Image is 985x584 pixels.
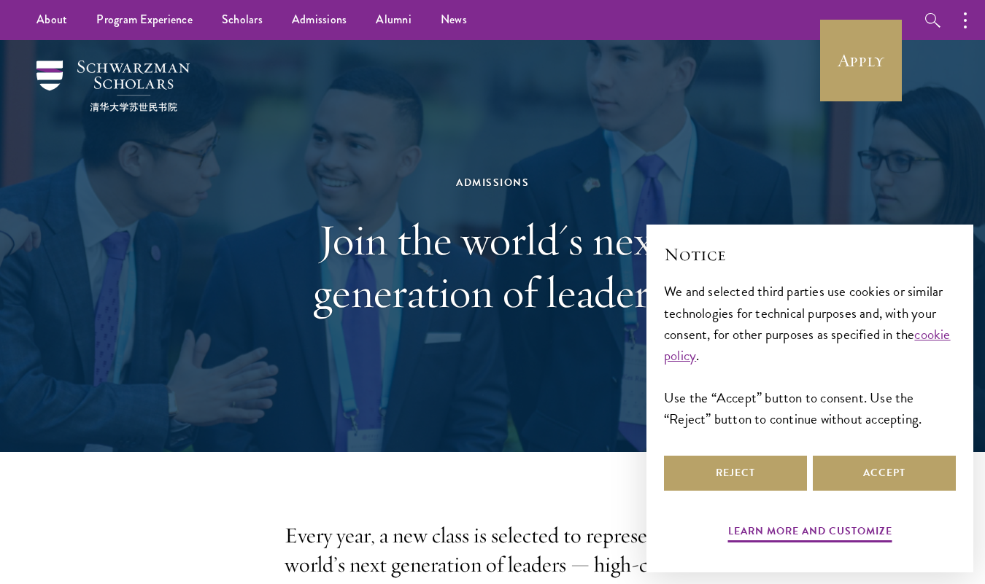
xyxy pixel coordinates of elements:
[664,281,956,429] div: We and selected third parties use cookies or similar technologies for technical purposes and, wit...
[241,214,744,319] h1: Join the world's next generation of leaders.
[728,522,892,545] button: Learn more and customize
[36,61,190,112] img: Schwarzman Scholars
[664,324,951,366] a: cookie policy
[664,456,807,491] button: Reject
[241,174,744,192] div: Admissions
[820,20,902,101] a: Apply
[813,456,956,491] button: Accept
[664,242,956,267] h2: Notice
